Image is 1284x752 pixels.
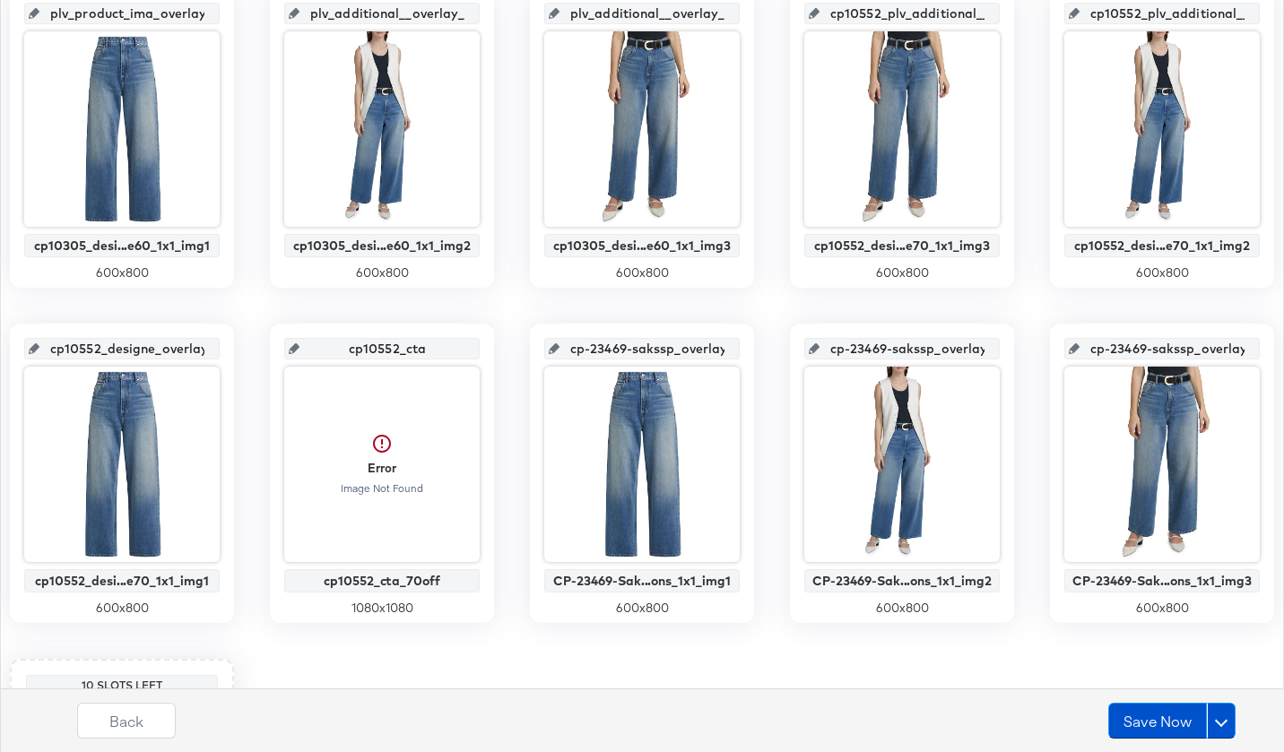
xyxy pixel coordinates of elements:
div: cp10552_desi...e70_1x1_img1 [29,574,215,588]
div: CP-23469-Sak...ons_1x1_img1 [549,574,735,588]
div: cp10552_cta_70off [289,574,475,588]
div: 600 x 800 [544,600,740,617]
div: 600 x 800 [804,600,1000,617]
div: cp10552_desi...e70_1x1_img3 [809,238,995,253]
div: cp10305_desi...e60_1x1_img2 [289,238,475,253]
div: 600 x 800 [24,600,220,617]
div: CP-23469-Sak...ons_1x1_img3 [1069,574,1255,588]
div: cp10305_desi...e60_1x1_img3 [549,238,735,253]
div: 600 x 800 [1064,264,1260,281]
div: cp10552_desi...e70_1x1_img2 [1069,238,1255,253]
div: 600 x 800 [284,264,480,281]
div: CP-23469-Sak...ons_1x1_img2 [809,574,995,588]
div: cp10305_desi...e60_1x1_img1 [29,238,215,253]
div: 600 x 800 [804,264,1000,281]
div: 600 x 800 [24,264,220,281]
div: 600 x 800 [544,264,740,281]
button: Save Now [1108,703,1207,739]
div: 1080 x 1080 [284,600,480,617]
button: Back [77,703,176,739]
div: 600 x 800 [1064,600,1260,617]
